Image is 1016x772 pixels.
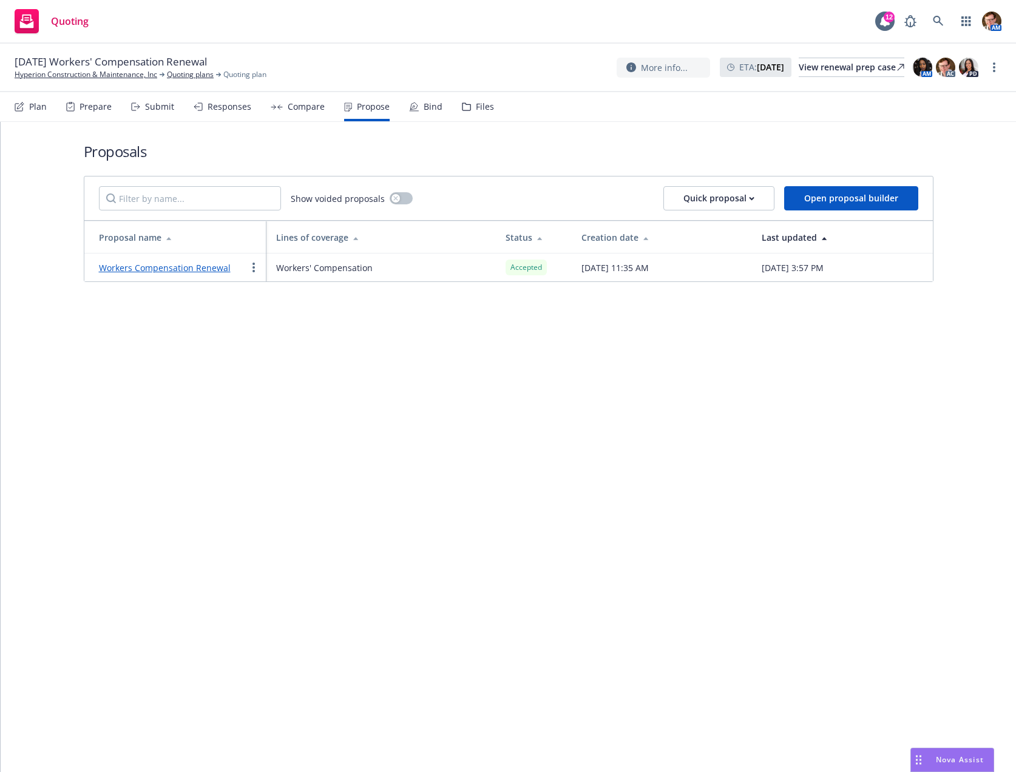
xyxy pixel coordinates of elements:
a: Search [926,9,950,33]
a: View renewal prep case [799,58,904,77]
span: Accepted [510,262,542,273]
div: Submit [145,102,174,112]
button: Nova Assist [910,748,994,772]
input: Filter by name... [99,186,281,210]
a: Workers Compensation Renewal [99,262,231,274]
a: Switch app [954,9,978,33]
div: Files [476,102,494,112]
img: photo [936,58,955,77]
div: Last updated [762,231,923,244]
span: Nova Assist [936,754,984,765]
a: Quoting plans [167,69,214,80]
a: Report a Bug [898,9,923,33]
h1: Proposals [84,141,933,161]
img: photo [959,58,978,77]
div: Drag to move [911,748,926,771]
div: Bind [424,102,442,112]
span: Open proposal builder [804,192,898,204]
a: Quoting [10,4,93,38]
a: more [987,60,1001,75]
span: [DATE] 3:57 PM [762,261,824,274]
div: Creation date [581,231,742,244]
div: Propose [357,102,390,112]
div: Quick proposal [683,187,754,210]
div: Responses [208,102,251,112]
img: photo [982,12,1001,31]
span: [DATE] Workers' Compensation Renewal [15,55,207,69]
div: View renewal prep case [799,58,904,76]
div: Plan [29,102,47,112]
div: Proposal name [99,231,257,244]
a: Hyperion Construction & Maintenance, Inc [15,69,157,80]
a: more [246,260,261,275]
button: Open proposal builder [784,186,918,210]
div: Status [506,231,562,244]
span: Show voided proposals [291,192,385,205]
span: Quoting [51,16,89,26]
span: More info... [641,61,688,74]
div: 12 [884,12,895,22]
span: ETA : [739,61,784,73]
div: Lines of coverage [276,231,486,244]
button: Quick proposal [663,186,774,210]
strong: [DATE] [757,61,784,73]
button: More info... [617,58,710,78]
img: photo [913,58,932,77]
div: Compare [288,102,325,112]
span: Workers' Compensation [276,261,373,274]
span: Quoting plan [223,69,266,80]
span: [DATE] 11:35 AM [581,261,649,274]
div: Prepare [80,102,112,112]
